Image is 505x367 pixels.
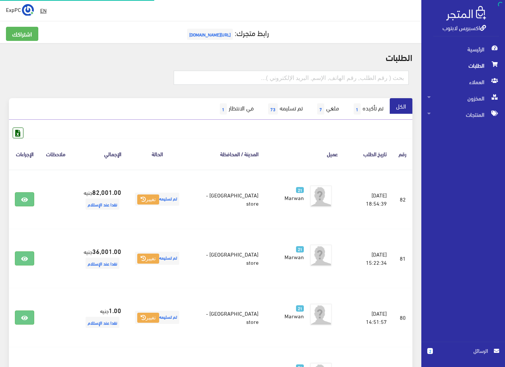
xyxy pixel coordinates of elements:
[276,244,304,261] a: 21 Marwan
[421,74,505,90] a: العملاء
[296,305,304,312] span: 21
[393,288,412,347] td: 80
[344,229,393,288] td: [DATE] 15:22:34
[264,138,344,169] th: عميل
[276,185,304,202] a: 21 Marwan
[92,187,121,197] strong: 82,001.00
[71,138,127,169] th: اﻹجمالي
[212,98,260,120] a: في الانتظار1
[390,98,412,114] a: الكل
[187,288,264,347] td: [GEOGRAPHIC_DATA] - store
[187,138,264,169] th: المدينة / المحافظة
[393,170,412,229] td: 82
[37,4,49,17] a: EN
[220,103,227,115] span: 1
[296,246,304,252] span: 21
[421,41,505,57] a: الرئيسية
[284,310,304,321] span: Marwan
[427,41,499,57] span: الرئيسية
[137,194,159,205] button: تغيير
[309,98,345,120] a: ملغي7
[344,138,393,169] th: تاريخ الطلب
[439,347,488,355] span: الرسائل
[9,138,40,169] th: الإجراءات
[344,170,393,229] td: [DATE] 18:54:39
[393,138,412,169] th: رقم
[71,288,127,347] td: جنيه
[187,29,233,40] span: [URL][DOMAIN_NAME]
[6,27,38,41] a: اشتراكك
[427,348,433,354] span: 2
[284,192,304,203] span: Marwan
[135,311,179,324] span: تم تسليمه
[446,6,486,20] img: .
[137,254,159,264] button: تغيير
[276,303,304,320] a: 21 Marwan
[310,244,332,267] img: avatar.png
[268,103,278,115] span: 73
[71,170,127,229] td: جنيه
[40,6,46,15] u: EN
[86,199,119,210] span: نقدا عند الإستلام
[22,4,34,16] img: ...
[187,170,264,229] td: [GEOGRAPHIC_DATA] - store
[344,288,393,347] td: [DATE] 14:51:57
[296,187,304,193] span: 21
[427,106,499,123] span: المنتجات
[345,98,390,120] a: تم تأكيده1
[421,90,505,106] a: المخزون
[443,22,486,33] a: اكسبريس لابتوب
[284,251,304,262] span: Marwan
[310,185,332,207] img: avatar.png
[310,303,332,326] img: avatar.png
[86,317,119,328] span: نقدا عند الإستلام
[317,103,324,115] span: 7
[185,26,269,39] a: رابط متجرك:[URL][DOMAIN_NAME]
[427,347,499,363] a: 2 الرسائل
[127,138,187,169] th: الحالة
[260,98,309,120] a: تم تسليمه73
[427,57,499,74] span: الطلبات
[92,246,121,256] strong: 36,001.00
[109,305,121,315] strong: 1.00
[187,229,264,288] td: [GEOGRAPHIC_DATA] - store
[393,229,412,288] td: 81
[421,57,505,74] a: الطلبات
[6,5,21,14] span: ExpPC
[427,90,499,106] span: المخزون
[174,71,409,85] input: بحث ( رقم الطلب, رقم الهاتف, الإسم, البريد اﻹلكتروني )...
[421,106,505,123] a: المنتجات
[135,193,179,206] span: تم تسليمه
[86,258,119,269] span: نقدا عند الإستلام
[9,52,412,62] h2: الطلبات
[427,74,499,90] span: العملاء
[354,103,361,115] span: 1
[137,313,159,323] button: تغيير
[71,229,127,288] td: جنيه
[40,138,71,169] th: ملاحظات
[135,252,179,265] span: تم تسليمه
[6,4,34,16] a: ... ExpPC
